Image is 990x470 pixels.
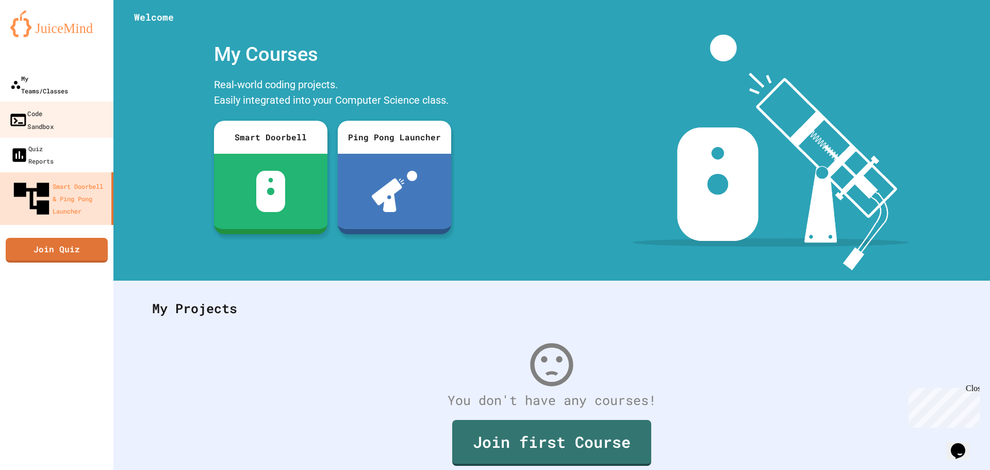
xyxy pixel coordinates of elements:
div: Ping Pong Launcher [338,121,451,154]
div: Smart Doorbell [214,121,327,154]
a: Join Quiz [6,238,108,263]
div: Chat with us now!Close [4,4,71,66]
img: sdb-white.svg [256,171,286,212]
div: Real-world coding projects. Easily integrated into your Computer Science class. [209,74,456,113]
div: My Courses [209,35,456,74]
img: logo-orange.svg [10,10,103,37]
img: ppl-with-ball.png [372,171,418,212]
div: Quiz Reports [10,142,54,167]
a: Join first Course [452,420,651,466]
div: My Teams/Classes [10,72,68,97]
img: banner-image-my-projects.png [633,35,909,270]
div: My Projects [142,288,962,329]
div: Smart Doorbell & Ping Pong Launcher [10,177,107,220]
div: You don't have any courses! [142,391,962,410]
iframe: chat widget [904,384,980,428]
iframe: chat widget [947,429,980,460]
div: Code Sandbox [9,107,54,132]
